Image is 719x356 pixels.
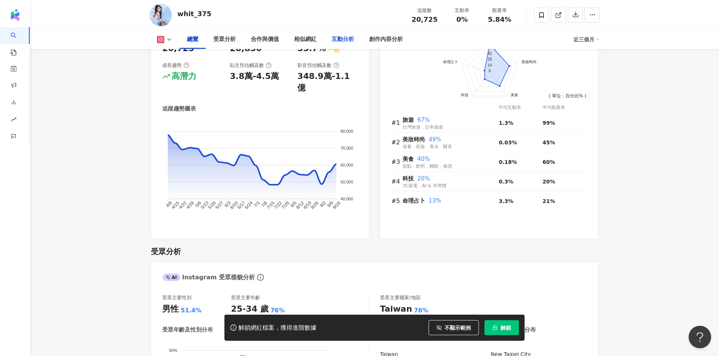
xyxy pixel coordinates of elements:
[236,200,246,211] tspan: 6/17
[11,27,26,56] a: search
[332,200,342,211] tspan: 9/16
[341,180,353,184] tspan: 50,000
[163,105,196,113] div: 追蹤趨勢圖表
[499,139,517,145] span: 0.03%
[488,68,491,73] text: 0
[170,200,181,211] tspan: 4/15
[163,294,192,301] div: 受眾主要性別
[411,7,439,14] div: 追蹤數
[185,200,195,211] tspan: 4/29
[543,159,556,165] span: 60%
[493,325,498,330] span: lock
[429,136,441,143] span: 49%
[332,35,354,44] div: 互動分析
[418,175,430,182] span: 20%
[231,303,269,315] div: 25-34 歲
[280,200,291,211] tspan: 7/29
[302,200,312,211] tspan: 8/19
[457,16,468,23] span: 0%
[418,117,430,123] span: 67%
[260,200,268,209] tspan: 7/8
[165,200,173,209] tspan: 4/8
[461,92,469,97] text: 科技
[253,200,261,209] tspan: 7/1
[448,7,477,14] div: 互動率
[499,159,517,165] span: 0.18%
[403,136,425,143] span: 美妝時尚
[403,183,447,188] span: 3C家電．AI & 半導體
[169,348,177,353] tspan: 50%
[163,303,179,315] div: 男性
[499,120,514,126] span: 1.3%
[9,9,21,21] img: logo icon
[230,71,279,82] div: 3.8萬-4.5萬
[392,157,403,167] div: #3
[341,129,353,134] tspan: 80,000
[341,197,353,201] tspan: 40,000
[207,200,217,211] tspan: 5/20
[392,196,403,206] div: #5
[266,200,276,211] tspan: 7/15
[412,15,438,23] span: 20,725
[200,200,210,211] tspan: 5/13
[178,200,188,211] tspan: 4/22
[369,35,403,44] div: 創作內容分析
[187,35,199,44] div: 總覽
[310,200,320,211] tspan: 8/26
[392,138,403,147] div: #2
[522,60,537,64] text: 美妝時尚
[294,35,317,44] div: 相似網紅
[239,324,317,332] div: 解鎖網紅檔案，獲得進階數據
[194,200,202,209] tspan: 5/6
[214,200,225,211] tspan: 5/27
[271,306,285,315] div: 76%
[485,320,519,335] button: 解鎖
[289,200,298,209] tspan: 8/5
[172,71,197,82] div: 高潛力
[295,200,305,211] tspan: 8/12
[328,46,340,54] div: 一般
[403,197,425,204] span: 命理占卜
[543,139,556,145] span: 45%
[298,71,358,94] div: 348.9萬-1.1億
[181,306,202,315] div: 51.4%
[231,294,261,301] div: 受眾主要年齡
[443,60,458,64] text: 命理占卜
[11,112,17,129] span: rise
[163,273,255,282] div: Instagram 受眾樣貌分析
[341,146,353,151] tspan: 70,000
[251,35,279,44] div: 合作與價值
[403,117,414,123] span: 旅遊
[511,92,518,97] text: 美食
[229,200,239,211] tspan: 6/10
[403,144,452,149] span: 保養．彩妝．香水．醫美
[487,51,492,55] text: 42
[403,124,443,130] span: 台灣旅遊．日本旅遊
[403,164,452,169] span: 甜點．飲料．麵類．食譜
[163,274,181,281] div: AI
[380,303,412,315] div: Taiwan
[429,197,441,204] span: 13%
[244,200,254,211] tspan: 6/24
[392,177,403,186] div: #4
[488,16,511,23] span: 5.84%
[574,33,600,45] div: 近三個月
[326,200,335,209] tspan: 9/9
[487,62,492,67] text: 14
[429,320,479,335] button: 不顯示範例
[487,57,492,61] text: 28
[543,120,556,126] span: 99%
[445,325,471,331] span: 不顯示範例
[319,200,327,209] tspan: 9/2
[499,104,543,111] div: 平均互動率
[151,246,181,257] div: 受眾分析
[273,200,283,211] tspan: 7/22
[163,62,190,69] div: 成長趨勢
[230,62,272,69] div: 貼文預估觸及數
[418,156,430,162] span: 40%
[543,198,556,204] span: 21%
[380,294,421,301] div: 受眾主要國家/地區
[256,273,265,282] span: info-circle
[414,306,428,315] div: 76%
[501,325,511,331] span: 解鎖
